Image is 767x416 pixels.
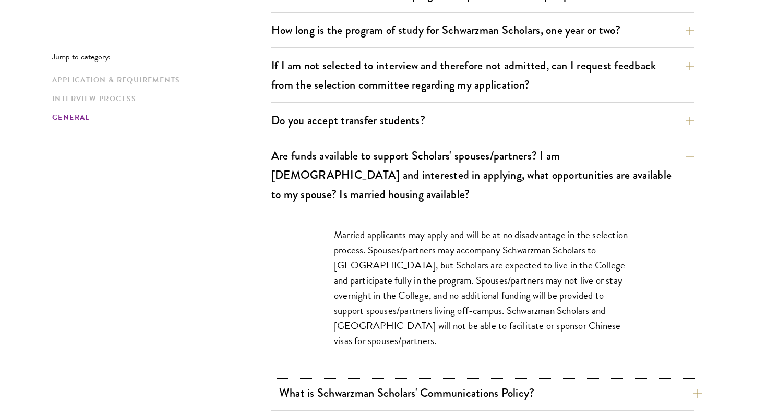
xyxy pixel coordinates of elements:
[334,227,631,349] p: Married applicants may apply and will be at no disadvantage in the selection process. Spouses/par...
[271,18,694,42] button: How long is the program of study for Schwarzman Scholars, one year or two?
[271,54,694,96] button: If I am not selected to interview and therefore not admitted, can I request feedback from the sel...
[271,144,694,206] button: Are funds available to support Scholars' spouses/partners? I am [DEMOGRAPHIC_DATA] and interested...
[52,75,265,85] a: Application & Requirements
[52,112,265,123] a: General
[271,108,694,132] button: Do you accept transfer students?
[52,52,271,62] p: Jump to category:
[52,93,265,104] a: Interview Process
[279,381,702,405] button: What is Schwarzman Scholars' Communications Policy?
